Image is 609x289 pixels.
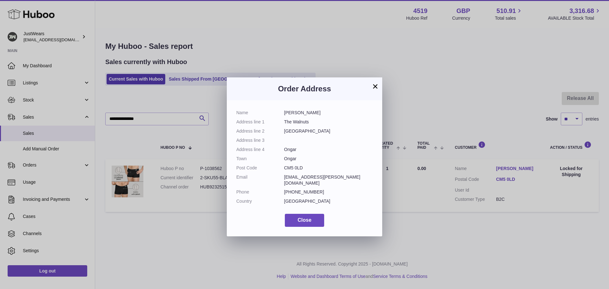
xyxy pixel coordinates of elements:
[236,156,284,162] dt: Town
[236,84,373,94] h3: Order Address
[284,174,373,186] dd: [EMAIL_ADDRESS][PERSON_NAME][DOMAIN_NAME]
[284,156,373,162] dd: Ongar
[284,165,373,171] dd: CM5 0LD
[284,147,373,153] dd: Ongar
[236,189,284,195] dt: Phone
[284,128,373,134] dd: [GEOGRAPHIC_DATA]
[284,189,373,195] dd: [PHONE_NUMBER]
[236,128,284,134] dt: Address line 2
[236,174,284,186] dt: Email
[285,214,324,227] button: Close
[236,147,284,153] dt: Address line 4
[284,119,373,125] dd: The Walnuts
[236,165,284,171] dt: Post Code
[236,110,284,116] dt: Name
[298,217,311,223] span: Close
[284,198,373,204] dd: [GEOGRAPHIC_DATA]
[236,198,284,204] dt: Country
[236,137,284,143] dt: Address line 3
[236,119,284,125] dt: Address line 1
[284,110,373,116] dd: [PERSON_NAME]
[371,82,379,90] button: ×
